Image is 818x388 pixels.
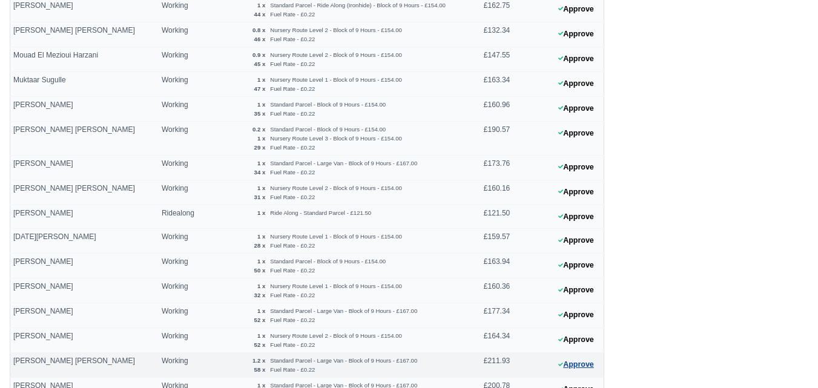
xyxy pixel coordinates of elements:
td: £190.57 [460,121,513,155]
td: [PERSON_NAME] [PERSON_NAME] [10,22,159,47]
td: [DATE][PERSON_NAME] [10,229,159,254]
small: Ride Along - Standard Parcel - £121.50 [270,209,371,216]
td: £164.34 [460,328,513,353]
strong: 50 x [254,267,266,274]
td: [PERSON_NAME] [PERSON_NAME] [10,180,159,205]
strong: 44 x [254,11,266,18]
strong: 1 x [257,2,265,8]
button: Approve [552,125,601,142]
td: [PERSON_NAME] [10,96,159,121]
td: [PERSON_NAME] [10,254,159,278]
small: Fuel Rate - £0.22 [270,317,315,323]
strong: 0.2 x [252,126,265,133]
strong: 58 x [254,366,266,373]
td: £160.36 [460,278,513,303]
small: Nursery Route Level 1 - Block of 9 Hours - £154.00 [270,76,402,83]
strong: 35 x [254,110,266,117]
strong: 0.9 x [252,51,265,58]
small: Fuel Rate - £0.22 [270,267,315,274]
td: Mouad El Mezioui Harzani [10,47,159,71]
strong: 31 x [254,194,266,200]
small: Fuel Rate - £0.22 [270,194,315,200]
td: [PERSON_NAME] [10,155,159,180]
small: Fuel Rate - £0.22 [270,366,315,373]
small: Fuel Rate - £0.22 [270,242,315,249]
td: £211.93 [460,353,513,378]
td: [PERSON_NAME] [10,328,159,353]
small: Standard Parcel - Block of 9 Hours - £154.00 [270,126,386,133]
td: Working [159,121,203,155]
td: Working [159,303,203,328]
small: Standard Parcel - Large Van - Block of 9 Hours - £167.00 [270,160,417,166]
strong: 45 x [254,61,266,67]
td: Working [159,229,203,254]
td: [PERSON_NAME] [PERSON_NAME] [10,121,159,155]
strong: 34 x [254,169,266,176]
td: [PERSON_NAME] [10,278,159,303]
strong: 1 x [257,185,265,191]
td: Working [159,353,203,378]
button: Approve [552,25,601,43]
small: Fuel Rate - £0.22 [270,110,315,117]
td: £160.16 [460,180,513,205]
button: Approve [552,1,601,18]
td: £147.55 [460,47,513,71]
small: Fuel Rate - £0.22 [270,36,315,42]
strong: 52 x [254,317,266,323]
td: Working [159,71,203,96]
td: £160.96 [460,96,513,121]
td: Working [159,22,203,47]
strong: 1 x [257,332,265,339]
strong: 1 x [257,160,265,166]
small: Standard Parcel - Ride Along (Ironhide) - Block of 9 Hours - £154.00 [270,2,446,8]
strong: 1 x [257,101,265,108]
button: Approve [552,232,601,249]
strong: 1 x [257,135,265,142]
iframe: Chat Widget [757,330,818,388]
button: Approve [552,356,601,373]
td: Working [159,328,203,353]
td: £177.34 [460,303,513,328]
td: [PERSON_NAME] [PERSON_NAME] [10,353,159,378]
button: Approve [552,75,601,93]
strong: 1 x [257,258,265,265]
td: £159.57 [460,229,513,254]
td: Working [159,96,203,121]
strong: 1 x [257,209,265,216]
strong: 1 x [257,76,265,83]
small: Standard Parcel - Block of 9 Hours - £154.00 [270,258,386,265]
strong: 29 x [254,144,266,151]
td: Muktaar Sugulle [10,71,159,96]
small: Fuel Rate - £0.22 [270,85,315,92]
small: Nursery Route Level 1 - Block of 9 Hours - £154.00 [270,233,402,240]
strong: 1.2 x [252,357,265,364]
td: £132.34 [460,22,513,47]
small: Fuel Rate - £0.22 [270,169,315,176]
button: Approve [552,281,601,299]
small: Nursery Route Level 1 - Block of 9 Hours - £154.00 [270,283,402,289]
strong: 46 x [254,36,266,42]
small: Nursery Route Level 2 - Block of 9 Hours - £154.00 [270,332,402,339]
small: Nursery Route Level 3 - Block of 9 Hours - £154.00 [270,135,402,142]
small: Fuel Rate - £0.22 [270,144,315,151]
td: Ridealong [159,205,203,229]
td: [PERSON_NAME] [10,205,159,229]
strong: 32 x [254,292,266,298]
td: Working [159,278,203,303]
strong: 28 x [254,242,266,249]
td: [PERSON_NAME] [10,303,159,328]
button: Approve [552,183,601,201]
strong: 1 x [257,307,265,314]
td: Working [159,47,203,71]
button: Approve [552,50,601,68]
td: Working [159,155,203,180]
small: Fuel Rate - £0.22 [270,341,315,348]
strong: 47 x [254,85,266,92]
strong: 0.8 x [252,27,265,33]
small: Fuel Rate - £0.22 [270,11,315,18]
small: Nursery Route Level 2 - Block of 9 Hours - £154.00 [270,51,402,58]
small: Nursery Route Level 2 - Block of 9 Hours - £154.00 [270,27,402,33]
td: Working [159,254,203,278]
button: Approve [552,208,601,226]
